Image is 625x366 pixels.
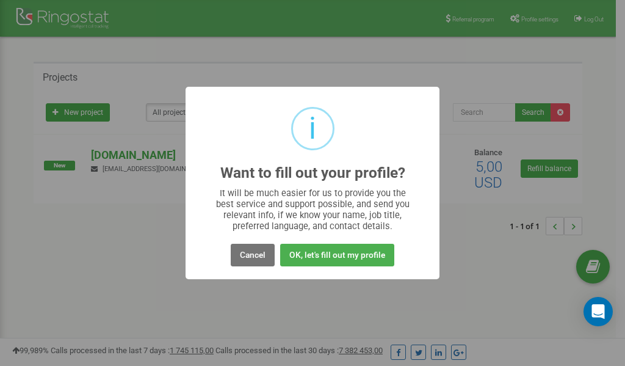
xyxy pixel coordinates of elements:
[210,188,416,232] div: It will be much easier for us to provide you the best service and support possible, and send you ...
[309,109,316,148] div: i
[220,165,405,181] h2: Want to fill out your profile?
[583,297,613,326] div: Open Intercom Messenger
[280,244,394,266] button: OK, let's fill out my profile
[231,244,275,266] button: Cancel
